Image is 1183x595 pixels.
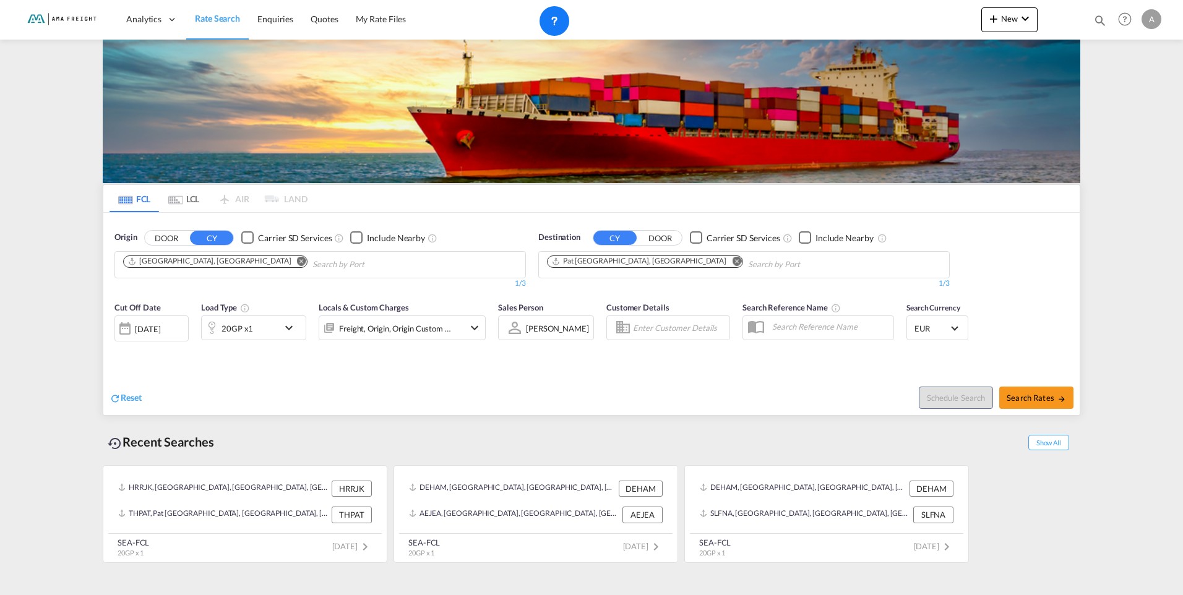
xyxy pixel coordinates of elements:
md-datepicker: Select [114,340,124,357]
div: 1/3 [538,278,950,289]
span: Load Type [201,302,250,312]
div: HRRJK [332,481,372,497]
span: [DATE] [332,541,372,551]
div: AEJEA, Jebel Ali, United Arab Emirates, Middle East, Middle East [409,507,619,523]
button: CY [593,231,637,245]
span: Cut Off Date [114,302,161,312]
md-icon: icon-chevron-right [648,539,663,554]
span: Search Currency [906,303,960,312]
button: Remove [724,256,742,268]
md-checkbox: Checkbox No Ink [690,231,780,244]
recent-search-card: DEHAM, [GEOGRAPHIC_DATA], [GEOGRAPHIC_DATA], [GEOGRAPHIC_DATA], [GEOGRAPHIC_DATA] DEHAMSLFNA, [GE... [684,465,969,563]
md-select: Select Currency: € EUREuro [913,319,961,337]
span: Search Rates [1007,393,1066,403]
span: Reset [121,392,142,403]
input: Chips input. [748,255,866,275]
recent-search-card: HRRJK, [GEOGRAPHIC_DATA], [GEOGRAPHIC_DATA], [GEOGRAPHIC_DATA], [GEOGRAPHIC_DATA] HRRJKTHPAT, Pat... [103,465,387,563]
button: icon-plus 400-fgNewicon-chevron-down [981,7,1038,32]
span: Origin [114,231,137,244]
md-checkbox: Checkbox No Ink [241,231,332,244]
div: SLFNA, Freetown, Sierra Leone, Western Africa, Africa [700,507,910,523]
span: Analytics [126,13,161,25]
div: [DATE] [135,323,160,335]
md-icon: Unchecked: Search for CY (Container Yard) services for all selected carriers.Checked : Search for... [334,233,344,243]
div: Help [1114,9,1142,31]
span: New [986,14,1033,24]
span: My Rate Files [356,14,407,24]
md-icon: Unchecked: Ignores neighbouring ports when fetching rates.Checked : Includes neighbouring ports w... [877,233,887,243]
div: Include Nearby [815,232,874,244]
div: icon-refreshReset [110,392,142,405]
div: icon-magnify [1093,14,1107,32]
span: Help [1114,9,1135,30]
div: SEA-FCL [408,537,440,548]
span: Sales Person [498,302,543,312]
div: DEHAM, Hamburg, Germany, Western Europe, Europe [700,481,906,497]
md-icon: icon-arrow-right [1057,395,1066,403]
span: [DATE] [623,541,663,551]
md-icon: icon-information-outline [240,303,250,313]
md-icon: icon-chevron-down [467,320,482,335]
md-chips-wrap: Chips container. Use arrow keys to select chips. [121,252,435,275]
md-pagination-wrapper: Use the left and right arrow keys to navigate between tabs [110,185,308,212]
button: Note: By default Schedule search will only considerorigin ports, destination ports and cut off da... [919,387,993,409]
div: 20GP x1icon-chevron-down [201,315,306,340]
img: LCL+%26+FCL+BACKGROUND.png [103,40,1080,183]
div: HRRJK, Rijeka, Croatia, Southern Europe, Europe [118,481,329,497]
md-icon: icon-plus 400-fg [986,11,1001,26]
md-chips-wrap: Chips container. Use arrow keys to select chips. [545,252,871,275]
div: SEA-FCL [118,537,149,548]
md-select: Sales Person: Axel Strege [525,319,590,337]
div: A [1142,9,1161,29]
span: [DATE] [914,541,954,551]
md-checkbox: Checkbox No Ink [799,231,874,244]
md-icon: icon-chevron-right [358,539,372,554]
span: Rate Search [195,13,240,24]
span: Destination [538,231,580,244]
md-icon: Unchecked: Search for CY (Container Yard) services for all selected carriers.Checked : Search for... [783,233,793,243]
div: [PERSON_NAME] [526,323,589,333]
span: 20GP x 1 [408,549,434,557]
input: Enter Customer Details [633,319,726,337]
span: EUR [914,323,949,334]
md-icon: icon-magnify [1093,14,1107,27]
div: Recent Searches [103,428,219,456]
button: CY [190,231,233,245]
md-icon: icon-chevron-down [1018,11,1033,26]
span: Show All [1028,435,1069,450]
div: THPAT [332,507,372,523]
button: DOOR [145,231,188,245]
div: OriginDOOR CY Checkbox No InkUnchecked: Search for CY (Container Yard) services for all selected ... [103,213,1080,415]
md-icon: Your search will be saved by the below given name [831,303,841,313]
span: Customer Details [606,302,669,312]
img: f843cad07f0a11efa29f0335918cc2fb.png [19,6,102,33]
span: Locals & Custom Charges [319,302,409,312]
input: Search Reference Name [766,317,893,336]
md-tab-item: LCL [159,185,209,212]
span: Search Reference Name [742,302,841,312]
md-icon: icon-backup-restore [108,436,123,451]
div: Carrier SD Services [258,232,332,244]
div: DEHAM, Hamburg, Germany, Western Europe, Europe [409,481,616,497]
span: 20GP x 1 [699,549,725,557]
span: Quotes [311,14,338,24]
div: Carrier SD Services [707,232,780,244]
recent-search-card: DEHAM, [GEOGRAPHIC_DATA], [GEOGRAPHIC_DATA], [GEOGRAPHIC_DATA], [GEOGRAPHIC_DATA] DEHAMAEJEA, [GE... [394,465,678,563]
div: DEHAM [910,481,953,497]
div: Freight Origin Origin Custom Destination Destination Custom Factory Stuffingicon-chevron-down [319,315,486,340]
button: DOOR [639,231,682,245]
div: 1/3 [114,278,526,289]
span: Enquiries [257,14,293,24]
md-icon: icon-chevron-right [939,539,954,554]
div: THPAT, Pat Bangkok, Thailand, South East Asia, Asia Pacific [118,507,329,523]
div: Pat Bangkok, THPAT [551,256,726,267]
md-icon: Unchecked: Ignores neighbouring ports when fetching rates.Checked : Includes neighbouring ports w... [428,233,437,243]
div: Press delete to remove this chip. [551,256,729,267]
div: Press delete to remove this chip. [127,256,293,267]
md-checkbox: Checkbox No Ink [350,231,425,244]
md-icon: icon-refresh [110,393,121,404]
div: SEA-FCL [699,537,731,548]
div: Freight Origin Origin Custom Destination Destination Custom Factory Stuffing [339,320,452,337]
input: Chips input. [312,255,430,275]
